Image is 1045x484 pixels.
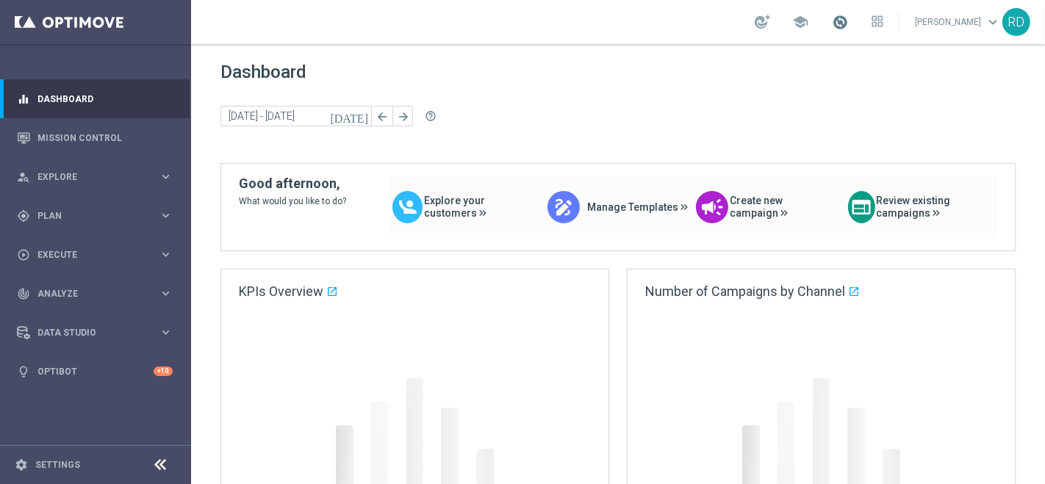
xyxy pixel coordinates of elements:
[17,287,30,300] i: track_changes
[17,118,173,157] div: Mission Control
[16,171,173,183] button: person_search Explore keyboard_arrow_right
[37,352,154,391] a: Optibot
[17,209,159,223] div: Plan
[37,212,159,220] span: Plan
[37,289,159,298] span: Analyze
[17,248,159,261] div: Execute
[17,170,159,184] div: Explore
[16,288,173,300] button: track_changes Analyze keyboard_arrow_right
[16,249,173,261] button: play_circle_outline Execute keyboard_arrow_right
[17,209,30,223] i: gps_fixed
[16,210,173,222] button: gps_fixed Plan keyboard_arrow_right
[159,286,173,300] i: keyboard_arrow_right
[792,14,808,30] span: school
[17,93,30,106] i: equalizer
[159,170,173,184] i: keyboard_arrow_right
[159,248,173,261] i: keyboard_arrow_right
[37,118,173,157] a: Mission Control
[16,132,173,144] button: Mission Control
[17,326,159,339] div: Data Studio
[159,209,173,223] i: keyboard_arrow_right
[17,287,159,300] div: Analyze
[17,352,173,391] div: Optibot
[16,93,173,105] button: equalizer Dashboard
[1002,8,1030,36] div: RD
[37,79,173,118] a: Dashboard
[17,365,30,378] i: lightbulb
[37,173,159,181] span: Explore
[16,366,173,378] button: lightbulb Optibot +10
[913,11,1002,33] a: [PERSON_NAME]keyboard_arrow_down
[17,248,30,261] i: play_circle_outline
[37,250,159,259] span: Execute
[17,79,173,118] div: Dashboard
[17,170,30,184] i: person_search
[15,458,28,472] i: settings
[985,14,1001,30] span: keyboard_arrow_down
[154,366,173,376] div: +10
[16,327,173,339] button: Data Studio keyboard_arrow_right
[35,460,80,469] a: Settings
[37,328,159,337] span: Data Studio
[159,325,173,339] i: keyboard_arrow_right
